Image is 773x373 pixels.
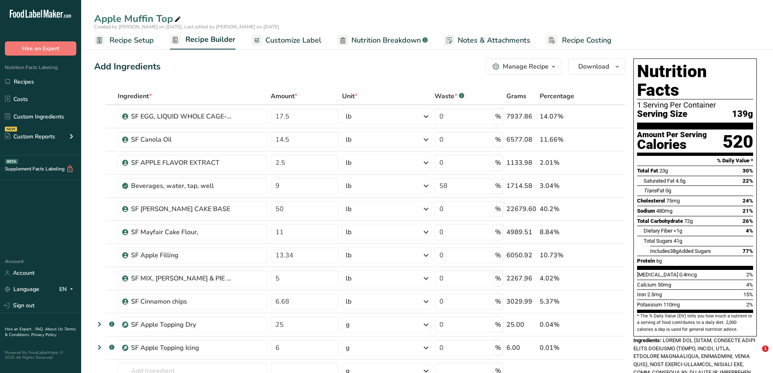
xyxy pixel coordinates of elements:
[644,238,672,244] span: Total Sugars
[506,204,536,214] div: 22679.60
[5,127,17,132] div: NEW
[666,198,680,204] span: 75mg
[458,35,530,46] span: Notes & Attachments
[506,250,536,260] div: 6050.92
[637,198,665,204] span: Cholesterol
[131,274,233,283] div: SF MIX, [PERSON_NAME] & PIE FILLING VANILLA
[5,326,76,338] a: Terms & Conditions .
[5,132,55,141] div: Custom Reports
[540,343,587,353] div: 0.01%
[94,31,154,50] a: Recipe Setup
[170,30,235,50] a: Recipe Builder
[637,218,683,224] span: Total Carbohydrate
[743,168,753,174] span: 30%
[346,204,351,214] div: lb
[540,135,587,144] div: 11.66%
[94,11,183,26] div: Apple Muffin Top
[338,31,428,50] a: Nutrition Breakdown
[644,188,657,194] i: Trans
[743,178,753,184] span: 22%
[658,282,671,288] span: 50mg
[131,181,233,191] div: Beverages, water, tap, well
[637,131,707,139] div: Amount Per Serving
[346,135,351,144] div: lb
[122,322,128,328] img: Sub Recipe
[562,35,612,46] span: Recipe Costing
[676,178,685,184] span: 4.5g
[743,208,753,214] span: 21%
[637,168,658,174] span: Total Fat
[540,91,574,101] span: Percentage
[110,35,154,46] span: Recipe Setup
[5,350,76,360] div: Powered By FoodLabelMaker © 2025 All Rights Reserved
[185,34,235,45] span: Recipe Builder
[131,112,233,121] div: SF EGG, LIQUID WHOLE CAGE-FREE
[637,156,753,166] section: % Daily Value *
[265,35,321,46] span: Customize Label
[684,218,693,224] span: 72g
[346,181,351,191] div: lb
[743,198,753,204] span: 24%
[723,131,753,153] div: 520
[637,282,657,288] span: Calcium
[506,297,536,306] div: 3029.99
[94,24,279,30] span: Created by [PERSON_NAME] on [DATE], Last edited by [PERSON_NAME] on [DATE]
[540,158,587,168] div: 2.01%
[131,343,233,353] div: SF Apple Topping Icing
[506,158,536,168] div: 1133.98
[633,337,661,343] span: Ingredients:
[131,204,233,214] div: SF [PERSON_NAME] CAKE BASE
[679,272,697,278] span: 0.4mcg
[5,326,34,332] a: Hire an Expert .
[131,158,233,168] div: SF APPLE FLAVOR EXTRACT
[506,135,536,144] div: 6577.08
[746,282,753,288] span: 4%
[670,248,678,254] span: 38g
[435,91,464,101] div: Waste
[506,112,536,121] div: 7937.86
[346,320,350,330] div: g
[271,91,297,101] span: Amount
[656,208,672,214] span: 480mg
[351,35,421,46] span: Nutrition Breakdown
[540,274,587,283] div: 4.02%
[743,291,753,298] span: 15%
[506,181,536,191] div: 1714.58
[131,320,233,330] div: SF Apple Topping Dry
[506,320,536,330] div: 25.00
[342,91,357,101] span: Unit
[644,228,672,234] span: Dietary Fiber
[637,302,662,308] span: Potassium
[94,60,161,73] div: Add Ingredients
[663,302,680,308] span: 110mg
[540,227,587,237] div: 8.84%
[131,135,233,144] div: SF Canola Oil
[346,250,351,260] div: lb
[637,109,687,119] span: Serving Size
[746,272,753,278] span: 2%
[637,258,655,264] span: Protein
[656,258,662,264] span: 6g
[637,101,753,109] div: 1 Serving Per Container
[131,297,233,306] div: SF Cinnamon chips
[486,58,562,75] button: Manage Recipe
[540,204,587,214] div: 40.2%
[122,345,128,351] img: Sub Recipe
[762,345,769,352] span: 1
[647,291,662,298] span: 2.5mg
[674,238,682,244] span: 41g
[5,282,39,296] a: Language
[540,297,587,306] div: 5.37%
[637,208,655,214] span: Sodium
[131,250,233,260] div: SF Apple Filling
[444,31,530,50] a: Notes & Attachments
[650,248,711,254] span: Includes Added Sugars
[665,188,671,194] span: 0g
[506,343,536,353] div: 6.00
[746,302,753,308] span: 2%
[5,159,18,164] div: BETA
[346,343,350,353] div: g
[35,326,45,332] a: FAQ .
[746,228,753,234] span: 4%
[743,248,753,254] span: 77%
